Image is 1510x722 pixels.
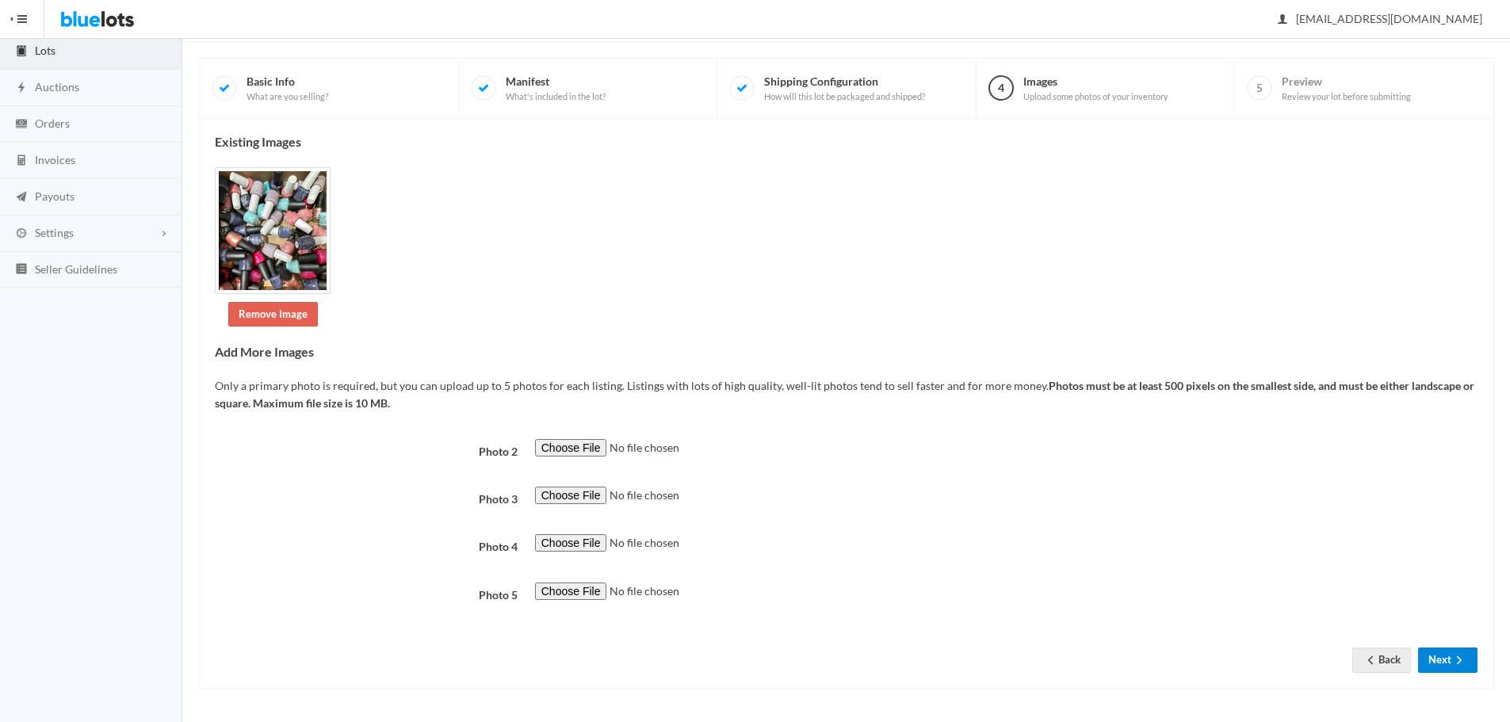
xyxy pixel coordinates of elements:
[35,44,55,57] span: Lots
[35,117,70,130] span: Orders
[1363,654,1378,669] ion-icon: arrow back
[506,91,606,102] span: What's included in the lot?
[247,74,328,102] span: Basic Info
[13,44,29,59] ion-icon: clipboard
[215,377,1478,413] p: Only a primary photo is required, but you can upload up to 5 photos for each listing. Listings wi...
[206,534,526,556] label: Photo 4
[215,345,1478,359] h4: Add More Images
[1023,74,1168,102] span: Images
[1282,91,1411,102] span: Review your lot before submitting
[13,190,29,205] ion-icon: paper plane
[228,302,318,327] a: Remove Image
[206,487,526,509] label: Photo 3
[1275,13,1290,28] ion-icon: person
[764,91,925,102] span: How will this lot be packaged and shipped?
[35,153,75,166] span: Invoices
[247,91,328,102] span: What are you selling?
[988,75,1014,101] span: 4
[764,74,925,102] span: Shipping Configuration
[206,583,526,605] label: Photo 5
[1279,12,1482,25] span: [EMAIL_ADDRESS][DOMAIN_NAME]
[1352,648,1411,672] a: arrow backBack
[1451,654,1467,669] ion-icon: arrow forward
[13,154,29,169] ion-icon: calculator
[1418,648,1478,672] button: Nextarrow forward
[1282,74,1411,102] span: Preview
[215,167,331,294] img: b3388409-4f0d-428e-9256-3114885c3de1-1759080481.jpeg
[215,135,1478,149] h4: Existing Images
[35,80,79,94] span: Auctions
[35,189,75,203] span: Payouts
[506,74,606,102] span: Manifest
[1023,91,1168,102] span: Upload some photos of your inventory
[13,117,29,132] ion-icon: cash
[13,227,29,242] ion-icon: cog
[13,81,29,96] ion-icon: flash
[35,226,74,239] span: Settings
[13,262,29,277] ion-icon: list box
[206,439,526,461] label: Photo 2
[35,262,117,276] span: Seller Guidelines
[1247,75,1272,101] span: 5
